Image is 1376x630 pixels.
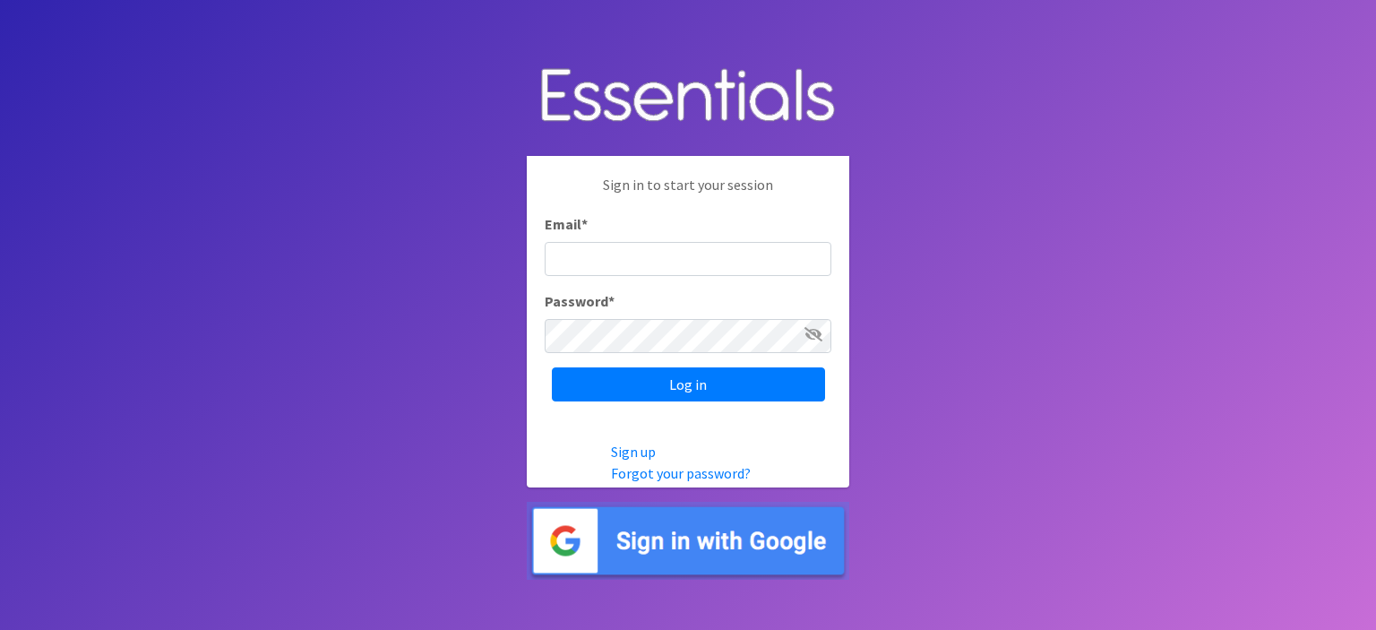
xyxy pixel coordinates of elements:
[545,213,588,235] label: Email
[552,367,825,401] input: Log in
[608,292,615,310] abbr: required
[611,443,656,461] a: Sign up
[527,50,849,142] img: Human Essentials
[545,174,831,213] p: Sign in to start your session
[611,464,751,482] a: Forgot your password?
[545,290,615,312] label: Password
[581,215,588,233] abbr: required
[527,502,849,580] img: Sign in with Google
